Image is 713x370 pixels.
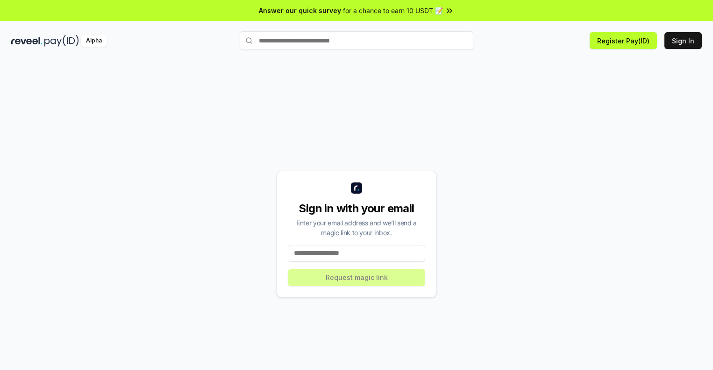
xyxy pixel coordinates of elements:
img: pay_id [44,35,79,47]
div: Enter your email address and we’ll send a magic link to your inbox. [288,218,425,237]
button: Register Pay(ID) [590,32,657,49]
img: reveel_dark [11,35,43,47]
div: Sign in with your email [288,201,425,216]
div: Alpha [81,35,107,47]
img: logo_small [351,182,362,194]
span: for a chance to earn 10 USDT 📝 [343,6,443,15]
button: Sign In [664,32,702,49]
span: Answer our quick survey [259,6,341,15]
